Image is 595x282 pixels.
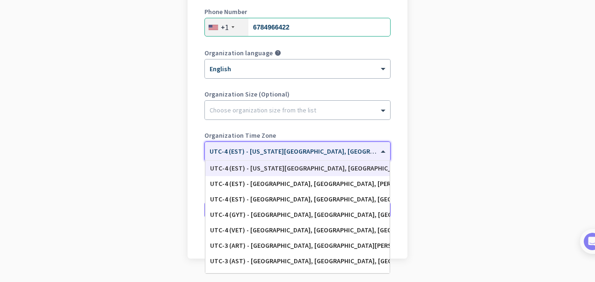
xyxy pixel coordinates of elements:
div: UTC-4 (EST) - [US_STATE][GEOGRAPHIC_DATA], [GEOGRAPHIC_DATA], [GEOGRAPHIC_DATA], [GEOGRAPHIC_DATA] [210,164,385,172]
div: Options List [205,161,390,273]
button: Create Organization [204,201,391,218]
label: Organization language [204,50,273,56]
div: UTC-4 (GYT) - [GEOGRAPHIC_DATA], [GEOGRAPHIC_DATA], [GEOGRAPHIC_DATA] [210,211,385,219]
div: UTC-4 (EST) - [GEOGRAPHIC_DATA], [GEOGRAPHIC_DATA], [PERSON_NAME] 73, Port-de-Paix [210,180,385,188]
div: UTC-3 (AST) - [PERSON_NAME] [210,273,385,281]
div: Go back [204,235,391,242]
input: 201-555-0123 [204,18,391,37]
div: UTC-4 (EST) - [GEOGRAPHIC_DATA], [GEOGRAPHIC_DATA], [GEOGRAPHIC_DATA], [GEOGRAPHIC_DATA] [210,195,385,203]
div: UTC-3 (ART) - [GEOGRAPHIC_DATA], [GEOGRAPHIC_DATA][PERSON_NAME][GEOGRAPHIC_DATA], [GEOGRAPHIC_DATA] [210,242,385,250]
div: +1 [221,22,229,32]
div: UTC-3 (AST) - [GEOGRAPHIC_DATA], [GEOGRAPHIC_DATA], [GEOGRAPHIC_DATA], [GEOGRAPHIC_DATA] [210,257,385,265]
label: Organization Time Zone [204,132,391,139]
i: help [275,50,281,56]
label: Organization Size (Optional) [204,91,391,97]
div: UTC-4 (VET) - [GEOGRAPHIC_DATA], [GEOGRAPHIC_DATA], [GEOGRAPHIC_DATA], [GEOGRAPHIC_DATA] [210,226,385,234]
label: Phone Number [204,8,391,15]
